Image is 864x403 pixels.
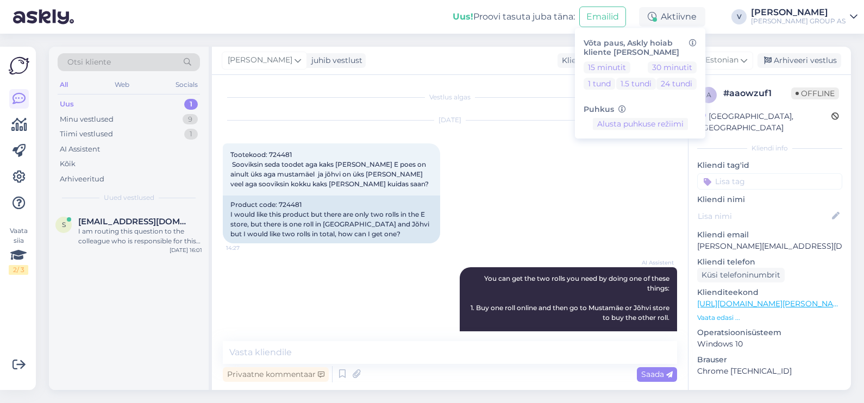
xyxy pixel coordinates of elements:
[697,256,842,268] p: Kliendi telefon
[697,287,842,298] p: Klienditeekond
[593,118,688,130] button: Alusta puhkuse režiimi
[751,8,846,17] div: [PERSON_NAME]
[307,55,362,66] div: juhib vestlust
[697,338,842,350] p: Windows 10
[78,226,202,246] div: I am routing this question to the colleague who is responsible for this topic. The reply might ta...
[700,111,831,134] div: [GEOGRAPHIC_DATA], [GEOGRAPHIC_DATA]
[230,150,429,188] span: Tootekood: 724481 Sooviksin seda toodet aga kaks [PERSON_NAME] E poes on ainult üks aga mustamäel...
[648,61,697,73] button: 30 minutit
[9,265,28,275] div: 2 / 3
[112,78,132,92] div: Web
[584,105,697,114] h6: Puhkus
[791,87,839,99] span: Offline
[633,259,674,267] span: AI Assistent
[697,173,842,190] input: Lisa tag
[9,226,28,275] div: Vaata siia
[731,9,747,24] div: V
[60,114,114,125] div: Minu vestlused
[639,7,705,27] div: Aktiivne
[223,115,677,125] div: [DATE]
[184,129,198,140] div: 1
[62,221,66,229] span: s
[223,196,440,243] div: Product code: 724481 I would like this product but there are only two rolls in the E store, but t...
[698,210,830,222] input: Lisa nimi
[184,99,198,110] div: 1
[584,39,697,57] h6: Võta paus, Askly hoiab kliente [PERSON_NAME]
[584,61,630,73] button: 15 minutit
[697,229,842,241] p: Kliendi email
[656,78,697,90] button: 24 tundi
[60,129,113,140] div: Tiimi vestlused
[60,159,76,169] div: Kõik
[697,366,842,377] p: Chrome [TECHNICAL_ID]
[67,56,111,68] span: Otsi kliente
[723,87,791,100] div: # aaowzuf1
[226,244,267,252] span: 14:27
[173,78,200,92] div: Socials
[9,55,29,76] img: Askly Logo
[60,144,100,155] div: AI Assistent
[453,10,575,23] div: Proovi tasuta juba täna:
[228,54,292,66] span: [PERSON_NAME]
[697,268,785,282] div: Küsi telefoninumbrit
[751,8,857,26] a: [PERSON_NAME][PERSON_NAME] GROUP AS
[183,114,198,125] div: 9
[60,99,74,110] div: Uus
[579,7,626,27] button: Emailid
[558,55,584,66] div: Klient
[453,11,473,22] b: Uus!
[104,193,154,203] span: Uued vestlused
[697,143,842,153] div: Kliendi info
[60,174,104,185] div: Arhiveeritud
[223,92,677,102] div: Vestlus algas
[697,160,842,171] p: Kliendi tag'id
[697,388,842,398] div: [PERSON_NAME]
[78,217,191,226] span: sveta1713@gmail.com
[697,327,842,338] p: Operatsioonisüsteem
[584,78,615,90] button: 1 tund
[751,17,846,26] div: [PERSON_NAME] GROUP AS
[641,369,673,379] span: Saada
[705,54,738,66] span: Estonian
[616,78,656,90] button: 1.5 tundi
[697,241,842,252] p: [PERSON_NAME][EMAIL_ADDRESS][DOMAIN_NAME]
[697,194,842,205] p: Kliendi nimi
[58,78,70,92] div: All
[706,91,711,99] span: a
[697,354,842,366] p: Brauser
[697,313,842,323] p: Vaata edasi ...
[170,246,202,254] div: [DATE] 16:01
[223,367,329,382] div: Privaatne kommentaar
[757,53,841,68] div: Arhiveeri vestlus
[697,299,847,308] a: [URL][DOMAIN_NAME][PERSON_NAME]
